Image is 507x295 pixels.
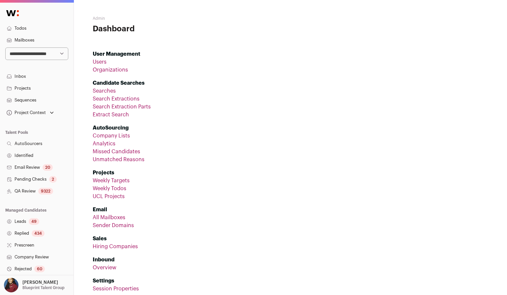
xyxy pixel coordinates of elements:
[93,59,107,65] a: Users
[93,178,130,183] a: Weekly Targets
[93,67,128,73] a: Organizations
[5,108,55,117] button: Open dropdown
[93,16,225,21] h2: Admin
[93,141,115,146] a: Analytics
[93,80,144,86] strong: Candidate Searches
[22,285,65,290] p: Blueprint Talent Group
[32,230,45,237] div: 434
[93,157,144,162] a: Unmatched Reasons
[93,149,140,154] a: Missed Candidates
[93,265,116,270] a: Overview
[93,286,139,291] a: Session Properties
[4,278,18,292] img: 10010497-medium_jpg
[93,104,151,109] a: Search Extraction Parts
[22,280,58,285] p: [PERSON_NAME]
[93,170,114,175] strong: Projects
[93,215,125,220] a: All Mailboxes
[93,278,114,283] strong: Settings
[93,112,129,117] a: Extract Search
[93,244,138,249] a: Hiring Companies
[93,96,140,102] a: Search Extractions
[93,194,125,199] a: UCL Projects
[49,176,57,183] div: 2
[93,51,140,57] strong: User Management
[93,257,114,262] strong: Inbound
[93,207,107,212] strong: Email
[93,133,130,138] a: Company Lists
[93,88,116,94] a: Searches
[3,278,66,292] button: Open dropdown
[93,186,126,191] a: Weekly Todos
[5,110,46,115] div: Project Context
[93,125,129,131] strong: AutoSourcing
[34,266,45,272] div: 60
[29,218,39,225] div: 49
[43,164,53,171] div: 20
[93,236,107,241] strong: Sales
[3,7,22,20] img: Wellfound
[93,223,134,228] a: Sender Domains
[93,24,225,34] h1: Dashboard
[38,188,53,194] div: 9322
